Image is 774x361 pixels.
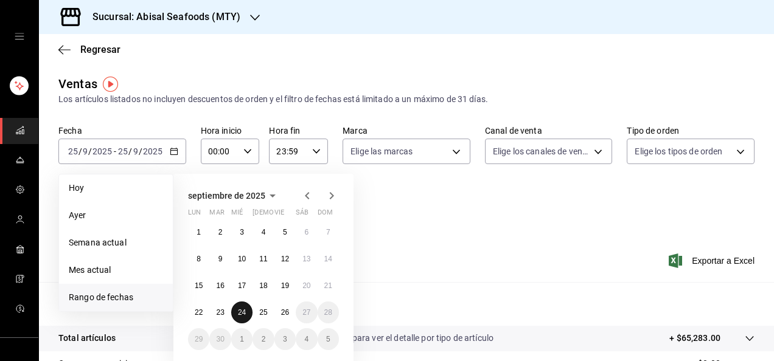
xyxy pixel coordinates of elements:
[269,126,328,135] label: Hora fin
[209,275,231,297] button: 16 de septiembre de 2025
[238,255,246,263] abbr: 10 de septiembre de 2025
[343,126,470,135] label: Marca
[216,281,224,290] abbr: 16 de septiembre de 2025
[58,126,186,135] label: Fecha
[253,328,274,350] button: 2 de octubre de 2025
[201,126,260,135] label: Hora inicio
[262,335,266,343] abbr: 2 de octubre de 2025
[635,145,722,157] span: Elige los tipos de orden
[253,221,274,243] button: 4 de septiembre de 2025
[231,208,243,221] abbr: miércoles
[485,126,613,135] label: Canal de venta
[231,221,253,243] button: 3 de septiembre de 2025
[188,221,209,243] button: 1 de septiembre de 2025
[142,146,163,156] input: ----
[231,328,253,350] button: 1 de octubre de 2025
[318,301,339,323] button: 28 de septiembre de 2025
[291,332,493,345] p: Da clic en la fila para ver el detalle por tipo de artículo
[209,208,224,221] abbr: martes
[218,255,223,263] abbr: 9 de septiembre de 2025
[324,255,332,263] abbr: 14 de septiembre de 2025
[281,308,289,317] abbr: 26 de septiembre de 2025
[324,281,332,290] abbr: 21 de septiembre de 2025
[133,146,139,156] input: --
[326,335,330,343] abbr: 5 de octubre de 2025
[195,335,203,343] abbr: 29 de septiembre de 2025
[274,248,296,270] button: 12 de septiembre de 2025
[318,221,339,243] button: 7 de septiembre de 2025
[304,228,309,236] abbr: 6 de septiembre de 2025
[58,297,755,311] p: Resumen
[216,308,224,317] abbr: 23 de septiembre de 2025
[197,228,201,236] abbr: 1 de septiembre de 2025
[231,301,253,323] button: 24 de septiembre de 2025
[283,335,287,343] abbr: 3 de octubre de 2025
[69,209,163,222] span: Ayer
[69,264,163,277] span: Mes actual
[318,208,333,221] abbr: domingo
[128,146,132,156] span: /
[15,32,24,41] button: open drawer
[302,281,310,290] abbr: 20 de septiembre de 2025
[188,208,201,221] abbr: lunes
[69,182,163,194] span: Hoy
[209,248,231,270] button: 9 de septiembre de 2025
[296,275,317,297] button: 20 de septiembre de 2025
[82,146,88,156] input: --
[296,328,317,350] button: 4 de octubre de 2025
[669,332,720,345] p: + $65,283.00
[302,255,310,263] abbr: 13 de septiembre de 2025
[218,228,223,236] abbr: 2 de septiembre de 2025
[262,228,266,236] abbr: 4 de septiembre de 2025
[92,146,113,156] input: ----
[68,146,78,156] input: --
[231,248,253,270] button: 10 de septiembre de 2025
[139,146,142,156] span: /
[103,77,118,92] img: Tooltip marker
[238,308,246,317] abbr: 24 de septiembre de 2025
[253,208,324,221] abbr: jueves
[259,281,267,290] abbr: 18 de septiembre de 2025
[195,308,203,317] abbr: 22 de septiembre de 2025
[83,10,240,24] h3: Sucursal: Abisal Seafoods (MTY)
[304,335,309,343] abbr: 4 de octubre de 2025
[627,126,755,135] label: Tipo de orden
[88,146,92,156] span: /
[302,308,310,317] abbr: 27 de septiembre de 2025
[209,301,231,323] button: 23 de septiembre de 2025
[188,275,209,297] button: 15 de septiembre de 2025
[58,75,97,93] div: Ventas
[216,335,224,343] abbr: 30 de septiembre de 2025
[58,44,120,55] button: Regresar
[671,253,755,268] button: Exportar a Excel
[58,332,116,345] p: Total artículos
[318,275,339,297] button: 21 de septiembre de 2025
[188,191,265,201] span: septiembre de 2025
[326,228,330,236] abbr: 7 de septiembre de 2025
[188,301,209,323] button: 22 de septiembre de 2025
[195,281,203,290] abbr: 15 de septiembre de 2025
[240,335,244,343] abbr: 1 de octubre de 2025
[318,328,339,350] button: 5 de octubre de 2025
[296,301,317,323] button: 27 de septiembre de 2025
[296,208,309,221] abbr: sábado
[78,146,82,156] span: /
[231,275,253,297] button: 17 de septiembre de 2025
[197,255,201,263] abbr: 8 de septiembre de 2025
[209,221,231,243] button: 2 de septiembre de 2025
[69,291,163,304] span: Rango de fechas
[188,248,209,270] button: 8 de septiembre de 2025
[324,308,332,317] abbr: 28 de septiembre de 2025
[281,255,289,263] abbr: 12 de septiembre de 2025
[259,255,267,263] abbr: 11 de septiembre de 2025
[259,308,267,317] abbr: 25 de septiembre de 2025
[274,221,296,243] button: 5 de septiembre de 2025
[253,301,274,323] button: 25 de septiembre de 2025
[274,301,296,323] button: 26 de septiembre de 2025
[296,248,317,270] button: 13 de septiembre de 2025
[253,275,274,297] button: 18 de septiembre de 2025
[296,221,317,243] button: 6 de septiembre de 2025
[58,93,755,106] div: Los artículos listados no incluyen descuentos de orden y el filtro de fechas está limitado a un m...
